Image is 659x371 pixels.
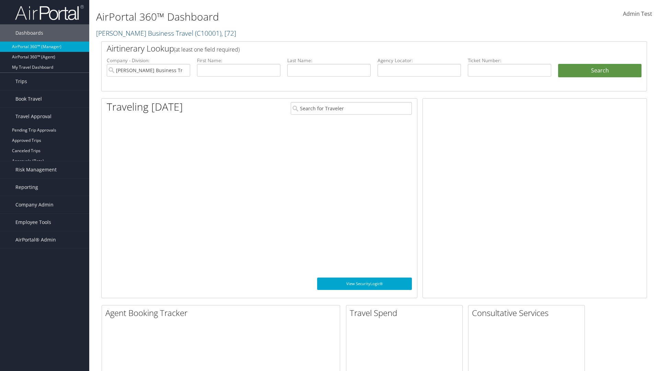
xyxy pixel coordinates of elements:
[15,161,57,178] span: Risk Management
[15,179,38,196] span: Reporting
[472,307,585,319] h2: Consultative Services
[378,57,461,64] label: Agency Locator:
[468,57,551,64] label: Ticket Number:
[15,73,27,90] span: Trips
[107,100,183,114] h1: Traveling [DATE]
[105,307,340,319] h2: Agent Booking Tracker
[287,57,371,64] label: Last Name:
[558,64,641,78] button: Search
[15,90,42,108] span: Book Travel
[15,231,56,248] span: AirPortal® Admin
[96,29,236,38] a: [PERSON_NAME] Business Travel
[623,10,652,18] span: Admin Test
[350,307,462,319] h2: Travel Spend
[107,43,596,54] h2: Airtinerary Lookup
[15,196,54,213] span: Company Admin
[15,214,51,231] span: Employee Tools
[15,4,84,21] img: airportal-logo.png
[96,10,467,24] h1: AirPortal 360™ Dashboard
[197,57,280,64] label: First Name:
[623,3,652,25] a: Admin Test
[291,102,412,115] input: Search for Traveler
[15,24,43,42] span: Dashboards
[174,46,240,53] span: (at least one field required)
[221,29,236,38] span: , [ 72 ]
[317,278,412,290] a: View SecurityLogic®
[107,57,190,64] label: Company - Division:
[195,29,221,38] span: ( C10001 )
[15,108,51,125] span: Travel Approval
